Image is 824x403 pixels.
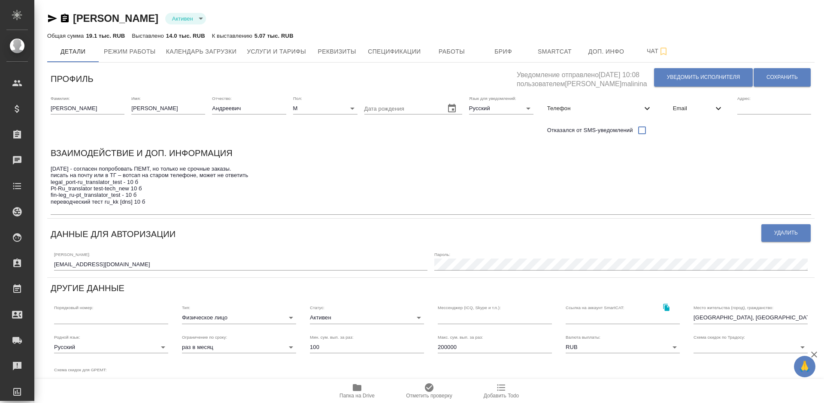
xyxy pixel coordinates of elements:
span: Доп. инфо [586,46,627,57]
button: Удалить [761,224,811,242]
label: Пол: [293,96,302,100]
label: Тип: [182,306,190,310]
div: Русский [54,341,168,353]
span: Добавить Todo [484,393,519,399]
label: Схема скидок по Традосу: [694,335,745,339]
p: 14.0 тыс. RUB [166,33,205,39]
span: Бриф [483,46,524,57]
button: Скопировать ссылку [657,298,675,316]
label: Отчество: [212,96,232,100]
span: Календарь загрузки [166,46,237,57]
div: Активен [310,312,424,324]
h6: Другие данные [51,281,124,295]
button: Активен [170,15,196,22]
label: Валюта выплаты: [566,335,600,339]
label: Порядковый номер: [54,306,93,310]
label: Макс. сум. вып. за раз: [438,335,483,339]
label: Мин. сум. вып. за раз: [310,335,354,339]
span: Сохранить [766,74,798,81]
div: Телефон [540,99,659,118]
button: Добавить Todo [465,379,537,403]
label: Место жительства (город), гражданство: [694,306,773,310]
div: Физическое лицо [182,312,296,324]
span: Отказался от SMS-уведомлений [547,126,633,135]
h5: Уведомление отправлено [DATE] 10:08 пользователем [PERSON_NAME]malinina [517,66,654,89]
label: Ссылка на аккаунт SmartCAT: [566,306,624,310]
label: [PERSON_NAME]: [54,252,90,256]
div: RUB [566,341,680,353]
label: Мессенджер (ICQ, Skype и т.п.): [438,306,501,310]
p: Общая сумма [47,33,86,39]
span: Детали [52,46,94,57]
svg: Подписаться [658,46,669,57]
div: Активен [165,13,206,24]
span: Удалить [774,229,798,237]
span: Папка на Drive [339,393,375,399]
div: раз в месяц [182,341,296,353]
p: 19.1 тыс. RUB [86,33,125,39]
span: Smartcat [534,46,576,57]
button: 🙏 [794,356,815,377]
label: Язык для уведомлений: [469,96,516,100]
div: Русский [469,102,533,114]
p: 5.07 тыс. RUB [254,33,294,39]
span: Работы [431,46,473,57]
button: Сохранить [754,68,811,87]
span: Услуги и тарифы [247,46,306,57]
label: Ограничение по сроку: [182,335,227,339]
button: Скопировать ссылку [60,13,70,24]
label: Фамилия: [51,96,70,100]
div: Email [666,99,730,118]
button: Отметить проверку [393,379,465,403]
span: Чат [637,46,679,57]
span: Телефон [547,104,642,113]
label: Родной язык: [54,335,80,339]
button: Уведомить исполнителя [654,68,753,87]
span: 🙏 [797,358,812,376]
textarea: [DATE] - согласен попробовать ПЕМТ, но только не срочные заказы. писать на почту или в ТГ – вотса... [51,165,811,212]
label: Пароль: [434,252,450,256]
label: Статус: [310,306,324,310]
label: Адрес: [737,96,751,100]
p: К выставлению [212,33,254,39]
span: Уведомить исполнителя [667,74,740,81]
span: Реквизиты [316,46,357,57]
label: Схема скидок для GPEMT: [54,368,107,372]
span: Email [673,104,713,113]
button: Папка на Drive [321,379,393,403]
span: Спецификации [368,46,421,57]
p: Выставлено [132,33,166,39]
span: Отметить проверку [406,393,452,399]
label: Имя: [131,96,141,100]
h6: Данные для авторизации [51,227,176,241]
span: Режим работы [104,46,156,57]
h6: Профиль [51,72,94,86]
div: М [293,102,357,114]
h6: Взаимодействие и доп. информация [51,146,233,160]
button: Скопировать ссылку для ЯМессенджера [47,13,58,24]
a: [PERSON_NAME] [73,12,158,24]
